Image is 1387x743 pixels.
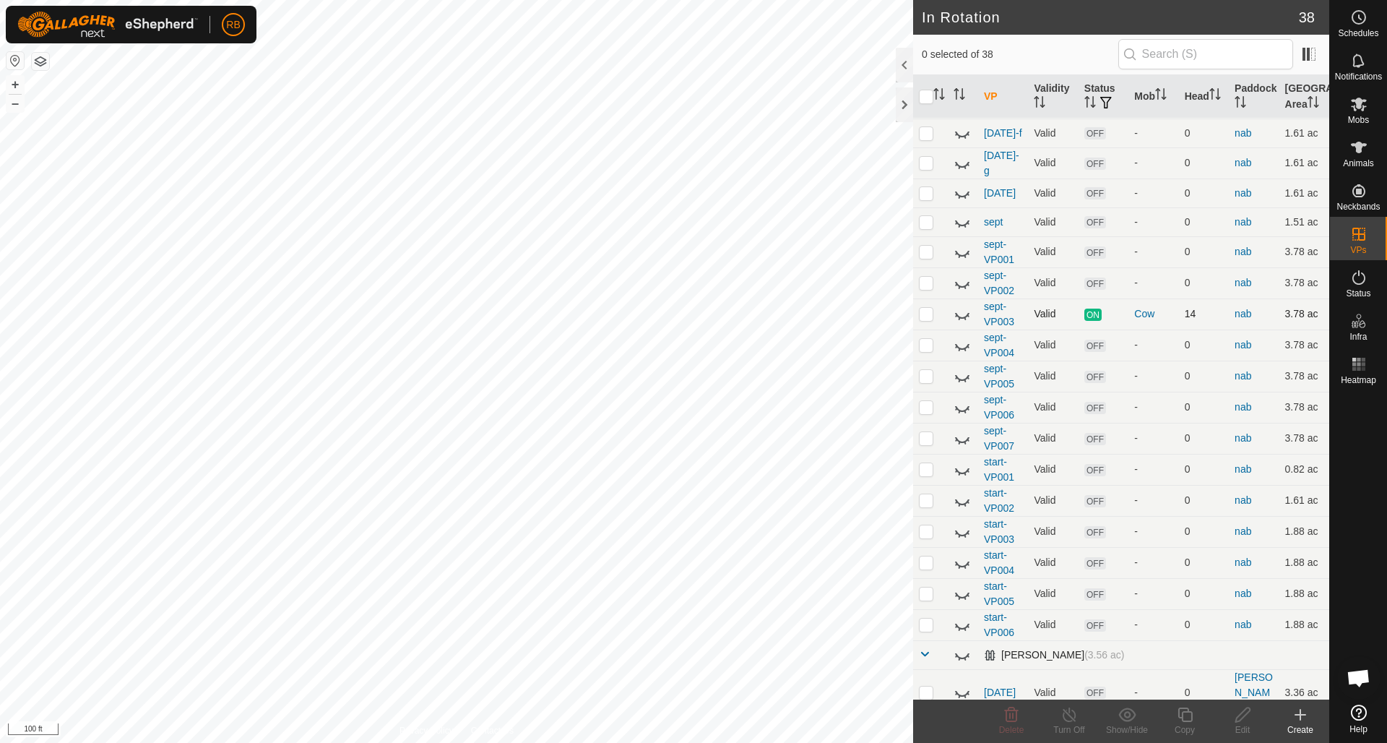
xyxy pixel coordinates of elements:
span: OFF [1084,433,1106,445]
td: 0 [1179,147,1229,179]
p-sorticon: Activate to sort [1308,98,1319,110]
a: sept [984,216,1003,228]
div: Turn Off [1040,723,1098,736]
td: 1.61 ac [1279,119,1329,147]
td: 3.78 ac [1279,299,1329,330]
span: OFF [1084,464,1106,476]
td: Valid [1028,330,1078,361]
span: Help [1349,725,1367,734]
button: Reset Map [7,52,24,69]
th: VP [978,75,1028,119]
span: Delete [999,725,1024,735]
span: OFF [1084,402,1106,414]
td: 3.78 ac [1279,236,1329,267]
a: nab [1235,588,1251,599]
a: nab [1235,308,1251,319]
td: 0 [1179,578,1229,609]
td: 1.88 ac [1279,609,1329,640]
a: [PERSON_NAME] [1235,671,1273,713]
td: 0 [1179,609,1229,640]
div: - [1134,400,1172,415]
td: 3.78 ac [1279,361,1329,392]
span: OFF [1084,216,1106,228]
button: + [7,76,24,93]
td: 0 [1179,423,1229,454]
div: - [1134,524,1172,539]
div: - [1134,126,1172,141]
td: 3.78 ac [1279,423,1329,454]
a: nab [1235,216,1251,228]
td: Valid [1028,267,1078,299]
span: OFF [1084,127,1106,139]
a: sept-VP002 [984,270,1014,296]
p-sorticon: Activate to sort [1155,90,1167,102]
a: start-VP002 [984,487,1014,514]
a: nab [1235,494,1251,506]
span: Heatmap [1341,376,1376,385]
div: - [1134,155,1172,171]
a: nab [1235,557,1251,568]
div: - [1134,275,1172,291]
div: - [1134,338,1172,353]
span: RB [226,17,240,33]
div: - [1134,493,1172,508]
td: 0.82 ac [1279,454,1329,485]
span: 38 [1299,7,1315,28]
a: nab [1235,525,1251,537]
p-sorticon: Activate to sort [1235,98,1246,110]
p-sorticon: Activate to sort [954,90,965,102]
td: Valid [1028,669,1078,716]
a: [DATE] [984,687,1016,698]
span: OFF [1084,495,1106,507]
a: nab [1235,187,1251,199]
div: - [1134,186,1172,201]
td: 3.78 ac [1279,267,1329,299]
div: - [1134,617,1172,632]
span: VPs [1350,246,1366,254]
div: - [1134,369,1172,384]
td: 0 [1179,267,1229,299]
span: 0 selected of 38 [922,47,1118,62]
div: Cow [1134,306,1172,322]
div: Open chat [1337,656,1380,700]
span: OFF [1084,246,1106,259]
td: Valid [1028,423,1078,454]
span: OFF [1084,526,1106,538]
h2: In Rotation [922,9,1299,26]
td: 3.36 ac [1279,669,1329,716]
span: Status [1346,289,1370,298]
a: sept-VP007 [984,425,1014,452]
span: OFF [1084,588,1106,601]
td: 1.88 ac [1279,578,1329,609]
input: Search (S) [1118,39,1293,69]
a: [DATE]-g [984,150,1019,176]
span: OFF [1084,340,1106,352]
button: Map Layers [32,53,49,70]
span: Mobs [1348,116,1369,124]
th: Mob [1128,75,1178,119]
a: start-VP004 [984,549,1014,576]
td: 1.88 ac [1279,547,1329,578]
div: - [1134,244,1172,259]
td: Valid [1028,485,1078,516]
a: nab [1235,432,1251,444]
div: - [1134,431,1172,446]
span: Neckbands [1336,202,1380,211]
a: nab [1235,246,1251,257]
span: Schedules [1338,29,1378,38]
td: 3.78 ac [1279,330,1329,361]
td: 0 [1179,119,1229,147]
span: Animals [1343,159,1374,168]
td: 0 [1179,454,1229,485]
div: Edit [1214,723,1271,736]
td: Valid [1028,454,1078,485]
a: nab [1235,157,1251,168]
span: OFF [1084,687,1106,699]
td: 1.61 ac [1279,179,1329,207]
a: sept-VP005 [984,363,1014,390]
a: nab [1235,463,1251,475]
td: 0 [1179,392,1229,423]
button: – [7,95,24,112]
a: Privacy Policy [399,724,454,737]
td: 0 [1179,669,1229,716]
